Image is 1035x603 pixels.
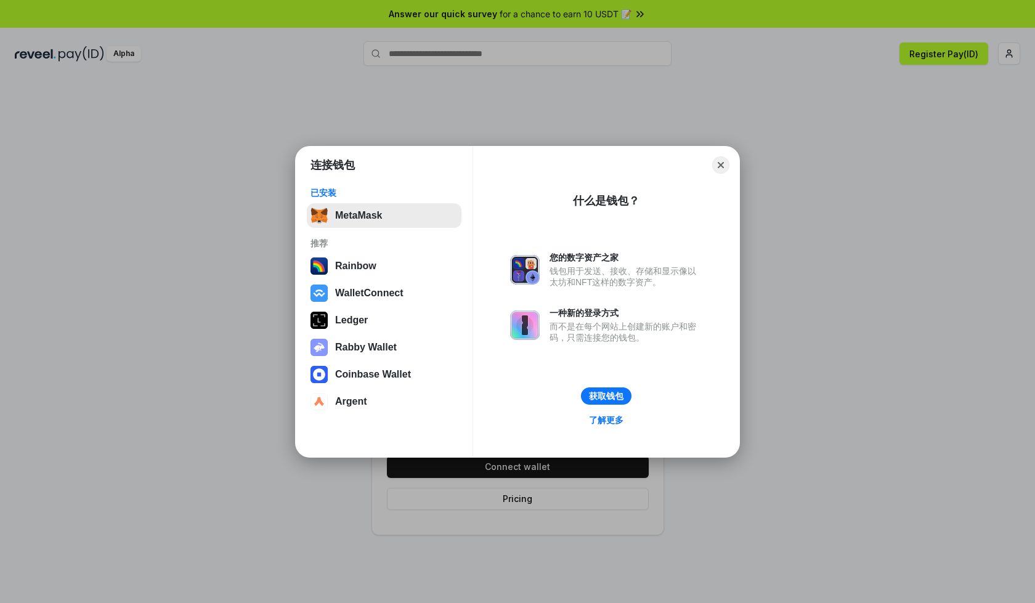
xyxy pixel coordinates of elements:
[589,391,623,402] div: 获取钱包
[335,396,367,407] div: Argent
[581,387,631,405] button: 获取钱包
[307,308,461,333] button: Ledger
[582,412,631,428] a: 了解更多
[310,366,328,383] img: svg+xml,%3Csvg%20width%3D%2228%22%20height%3D%2228%22%20viewBox%3D%220%200%2028%2028%22%20fill%3D...
[335,288,404,299] div: WalletConnect
[310,312,328,329] img: svg+xml,%3Csvg%20xmlns%3D%22http%3A%2F%2Fwww.w3.org%2F2000%2Fsvg%22%20width%3D%2228%22%20height%3...
[310,257,328,275] img: svg+xml,%3Csvg%20width%3D%22120%22%20height%3D%22120%22%20viewBox%3D%220%200%20120%20120%22%20fil...
[712,156,729,174] button: Close
[589,415,623,426] div: 了解更多
[310,339,328,356] img: svg+xml,%3Csvg%20xmlns%3D%22http%3A%2F%2Fwww.w3.org%2F2000%2Fsvg%22%20fill%3D%22none%22%20viewBox...
[550,265,702,288] div: 钱包用于发送、接收、存储和显示像以太坊和NFT这样的数字资产。
[550,307,702,318] div: 一种新的登录方式
[307,335,461,360] button: Rabby Wallet
[335,261,376,272] div: Rainbow
[310,158,355,172] h1: 连接钱包
[335,210,382,221] div: MetaMask
[310,207,328,224] img: svg+xml,%3Csvg%20fill%3D%22none%22%20height%3D%2233%22%20viewBox%3D%220%200%2035%2033%22%20width%...
[550,252,702,263] div: 您的数字资产之家
[310,187,458,198] div: 已安装
[335,315,368,326] div: Ledger
[307,281,461,306] button: WalletConnect
[550,321,702,343] div: 而不是在每个网站上创建新的账户和密码，只需连接您的钱包。
[510,310,540,340] img: svg+xml,%3Csvg%20xmlns%3D%22http%3A%2F%2Fwww.w3.org%2F2000%2Fsvg%22%20fill%3D%22none%22%20viewBox...
[310,238,458,249] div: 推荐
[335,342,397,353] div: Rabby Wallet
[307,389,461,414] button: Argent
[307,362,461,387] button: Coinbase Wallet
[307,254,461,278] button: Rainbow
[307,203,461,228] button: MetaMask
[335,369,411,380] div: Coinbase Wallet
[510,255,540,285] img: svg+xml,%3Csvg%20xmlns%3D%22http%3A%2F%2Fwww.w3.org%2F2000%2Fsvg%22%20fill%3D%22none%22%20viewBox...
[310,393,328,410] img: svg+xml,%3Csvg%20width%3D%2228%22%20height%3D%2228%22%20viewBox%3D%220%200%2028%2028%22%20fill%3D...
[310,285,328,302] img: svg+xml,%3Csvg%20width%3D%2228%22%20height%3D%2228%22%20viewBox%3D%220%200%2028%2028%22%20fill%3D...
[573,193,639,208] div: 什么是钱包？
